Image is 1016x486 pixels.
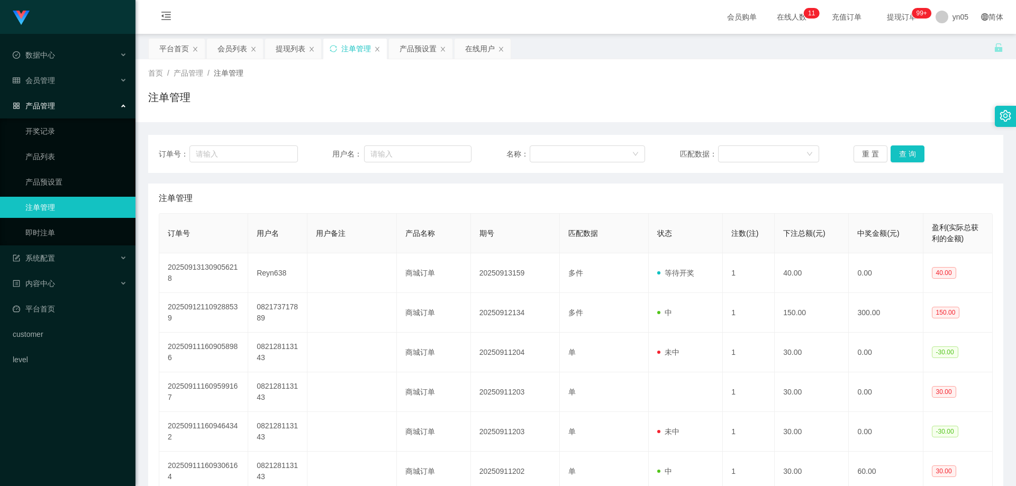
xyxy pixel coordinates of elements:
span: 名称： [506,149,530,160]
span: 单 [568,467,576,475]
span: 首页 [148,69,163,77]
span: 150.00 [932,307,960,318]
span: 30.00 [932,386,956,398]
span: 单 [568,388,576,396]
td: 30.00 [775,412,849,452]
img: logo.9652507e.png [13,11,30,25]
span: 产品名称 [405,229,435,237]
span: 多件 [568,269,583,277]
span: 等待开奖 [657,269,694,277]
span: 产品管理 [13,102,55,110]
td: 1 [723,253,775,293]
div: 会员列表 [217,39,247,59]
span: 会员管理 [13,76,55,85]
input: 请输入 [364,145,471,162]
span: 用户备注 [316,229,346,237]
sup: 11 [804,8,819,19]
p: 1 [812,8,815,19]
div: 平台首页 [159,39,189,59]
td: 150.00 [775,293,849,333]
td: 0.00 [849,253,923,293]
span: 订单号 [168,229,190,237]
td: 082128113143 [248,333,307,372]
span: 注单管理 [159,192,193,205]
td: 20250911203 [471,412,560,452]
span: 状态 [657,229,672,237]
span: / [167,69,169,77]
td: 082128113143 [248,412,307,452]
td: 商城订单 [397,253,471,293]
i: 图标: check-circle-o [13,51,20,59]
td: 40.00 [775,253,849,293]
span: 40.00 [932,267,956,279]
td: 20250913159 [471,253,560,293]
i: 图标: close [374,46,380,52]
i: 图标: table [13,77,20,84]
td: 0.00 [849,372,923,412]
span: -30.00 [932,346,958,358]
td: 商城订单 [397,412,471,452]
span: 订单号： [159,149,189,160]
div: 在线用户 [465,39,495,59]
i: 图标: setting [1000,110,1011,122]
div: 注单管理 [341,39,371,59]
i: 图标: global [981,13,988,21]
a: 开奖记录 [25,121,127,142]
button: 重 置 [854,145,887,162]
td: 1 [723,372,775,412]
td: 商城订单 [397,372,471,412]
span: 系统配置 [13,254,55,262]
span: 内容中心 [13,279,55,288]
span: 匹配数据 [568,229,598,237]
i: 图标: close [192,46,198,52]
td: 300.00 [849,293,923,333]
td: 202509131309056218 [159,253,248,293]
i: 图标: close [250,46,257,52]
span: 期号 [479,229,494,237]
span: 中 [657,467,672,475]
a: level [13,349,127,370]
a: 产品列表 [25,146,127,167]
td: 0.00 [849,333,923,372]
sup: 285 [912,8,931,19]
a: 产品预设置 [25,171,127,192]
i: 图标: form [13,254,20,262]
i: 图标: profile [13,280,20,287]
span: 数据中心 [13,51,55,59]
span: 用户名： [332,149,364,160]
span: 单 [568,348,576,356]
td: 0.00 [849,412,923,452]
td: 082128113143 [248,372,307,412]
span: / [207,69,210,77]
span: 30.00 [932,465,956,477]
td: 1 [723,293,775,333]
p: 1 [808,8,812,19]
i: 图标: down [806,151,813,158]
span: 注单管理 [214,69,243,77]
td: 商城订单 [397,293,471,333]
span: 下注总额(元) [783,229,825,237]
td: 1 [723,333,775,372]
a: 注单管理 [25,197,127,218]
td: 20250911204 [471,333,560,372]
span: 未中 [657,348,679,356]
i: 图标: menu-fold [148,1,184,34]
a: 即时注单 [25,222,127,243]
span: 中奖金额(元) [857,229,899,237]
td: 202509111609464342 [159,412,248,452]
i: 图标: sync [330,45,337,52]
td: 商城订单 [397,333,471,372]
i: 图标: down [632,151,639,158]
span: 匹配数据： [680,149,718,160]
div: 提现列表 [276,39,305,59]
td: 20250911203 [471,372,560,412]
span: 注数(注) [731,229,758,237]
i: 图标: close [309,46,315,52]
span: 充值订单 [827,13,867,21]
td: Reyn638 [248,253,307,293]
td: 202509111609058986 [159,333,248,372]
span: 未中 [657,427,679,436]
span: 产品管理 [174,69,203,77]
td: 30.00 [775,372,849,412]
span: 中 [657,308,672,317]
